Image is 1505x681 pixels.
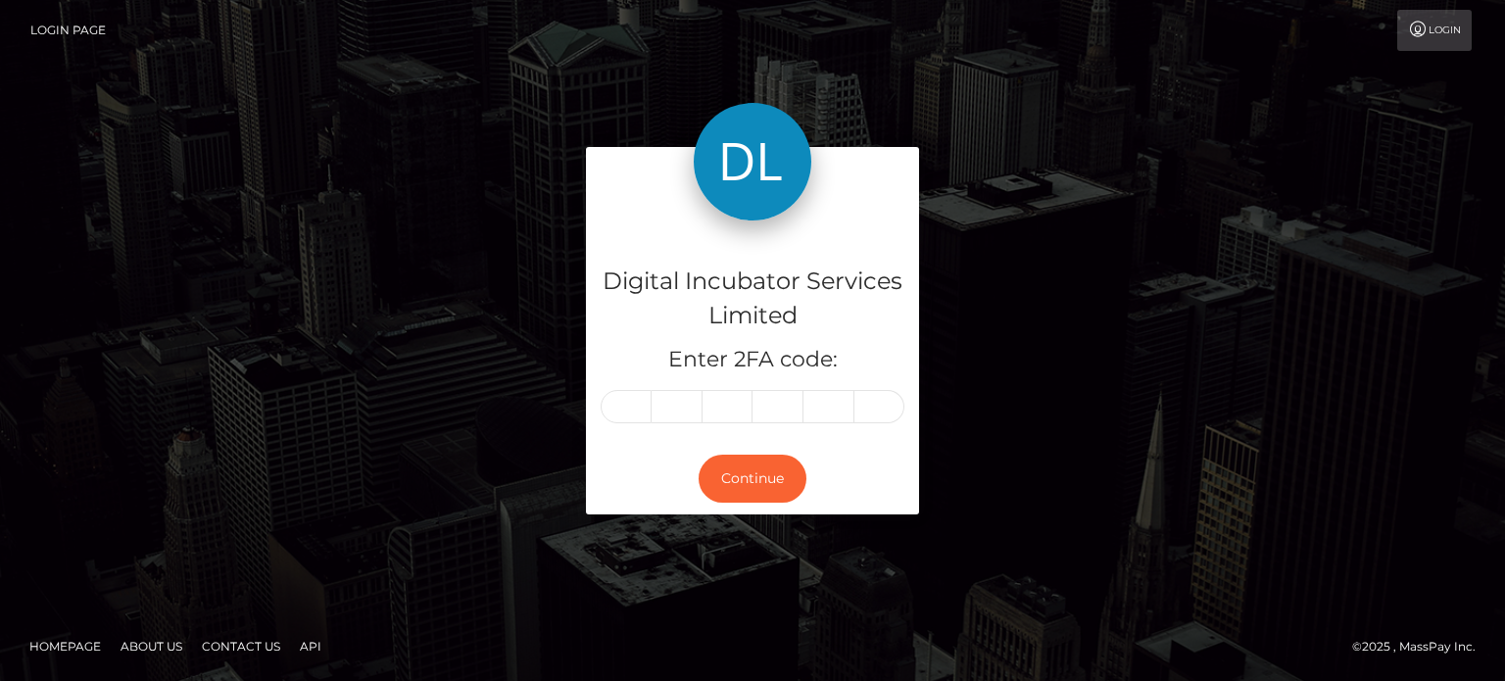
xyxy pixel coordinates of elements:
h5: Enter 2FA code: [601,345,904,375]
a: Login Page [30,10,106,51]
img: Digital Incubator Services Limited [694,103,811,220]
h4: Digital Incubator Services Limited [601,265,904,333]
div: © 2025 , MassPay Inc. [1352,636,1490,657]
a: Contact Us [194,631,288,661]
a: About Us [113,631,190,661]
a: Homepage [22,631,109,661]
button: Continue [699,455,806,503]
a: API [292,631,329,661]
a: Login [1397,10,1472,51]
